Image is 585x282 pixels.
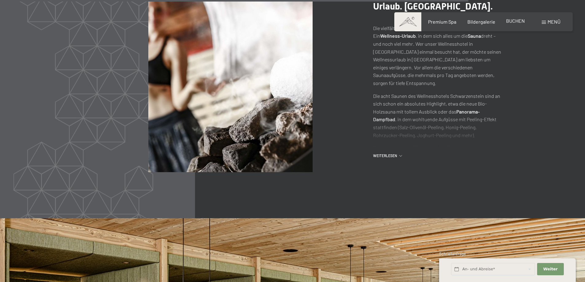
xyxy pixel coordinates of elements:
[543,266,558,272] span: Weiter
[373,153,399,158] span: Weiterlesen
[467,19,495,25] a: Bildergalerie
[468,33,481,39] strong: Sauna
[506,18,525,24] a: BUCHEN
[373,24,502,87] p: Die vielfältigen Saunaaufgüsse im [GEOGRAPHIC_DATA]. Ein , in dem sich alles um die dreht – und n...
[439,251,466,256] span: Schnellanfrage
[428,19,456,25] a: Premium Spa
[548,19,560,25] span: Menü
[373,92,502,139] p: Die acht Saunen des Wellnesshotels Schwarzenstein sind an sich schon ein absolutes Highlight, etw...
[537,263,564,276] button: Weiter
[380,33,416,39] strong: Wellness-Urlaub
